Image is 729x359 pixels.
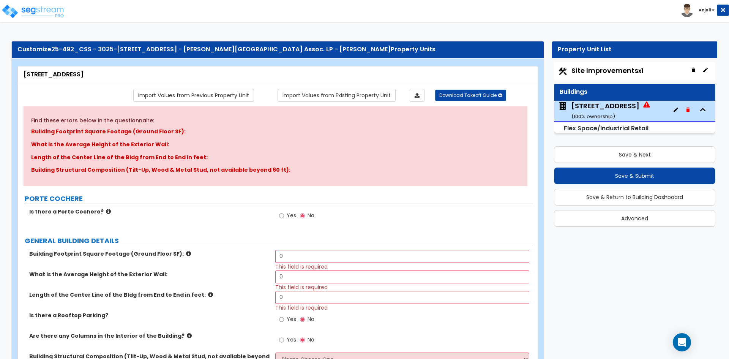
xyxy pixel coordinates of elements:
[439,92,497,98] span: Download Takeoff Guide
[560,88,710,96] div: Buildings
[31,153,520,162] p: Length of the Center Line of the Bldg from End to End in feet:
[564,124,649,133] small: Flex Space/Industrial Retail
[287,212,296,219] span: Yes
[554,146,715,163] button: Save & Next
[279,212,284,220] input: Yes
[279,336,284,344] input: Yes
[558,101,650,120] span: 3025-3095 Independence Drive Livermore, CA
[680,4,694,17] img: avatar.png
[275,304,328,312] span: This field is required
[554,168,715,184] button: Save & Submit
[638,67,643,75] small: x1
[31,127,520,136] p: Building Footprint Square Footage (Ground Floor SF):
[571,101,639,120] div: [STREET_ADDRESS]
[300,212,305,220] input: No
[571,66,643,75] span: Site Improvements
[287,336,296,343] span: Yes
[308,336,314,343] span: No
[25,194,533,204] label: PORTE COCHERE
[279,315,284,324] input: Yes
[300,315,305,324] input: No
[435,90,506,101] button: Download Takeoff Guide
[29,291,270,299] label: Length of the Center Line of the Bldg from End to End in feet:
[17,45,538,54] div: Customize Property Units
[275,263,328,270] span: This field is required
[29,332,270,340] label: Are there any Columns in the Interior of the Building?
[554,210,715,227] button: Advanced
[558,101,568,111] img: building.svg
[51,45,391,54] span: 25-492_CSS - 3025-[STREET_ADDRESS] - [PERSON_NAME][GEOGRAPHIC_DATA] Assoc. LP - [PERSON_NAME]
[571,113,615,120] small: ( 100 % ownership)
[31,166,520,175] p: Building Structural Composition (Tilt-Up, Wood & Metal Stud, not available beyond 60 ft):
[187,333,192,338] i: click for more info!
[558,45,712,54] div: Property Unit List
[699,7,711,13] b: Anjali
[673,333,691,351] div: Open Intercom Messenger
[25,236,533,246] label: GENERAL BUILDING DETAILS
[29,312,270,319] label: Is there a Rooftop Parking?
[278,89,396,102] a: Import the dynamic attribute values from existing properties.
[410,89,424,102] a: Import the dynamic attributes value through Excel sheet
[106,209,111,214] i: click for more info!
[29,270,270,278] label: What is the Average Height of the Exterior Wall:
[308,212,314,219] span: No
[24,70,532,79] div: [STREET_ADDRESS]
[133,89,254,102] a: Import the dynamic attribute values from previous properties.
[186,251,191,256] i: click for more info!
[1,4,66,19] img: logo_pro_r.png
[275,283,328,291] span: This field is required
[29,208,270,215] label: Is there a Porte Cochere?
[31,140,520,149] p: What is the Average Height of the Exterior Wall:
[554,189,715,206] button: Save & Return to Building Dashboard
[31,118,520,123] h5: Find these errors below in the questionnaire:
[208,292,213,297] i: click for more info!
[558,66,568,76] img: Construction.png
[29,250,270,258] label: Building Footprint Square Footage (Ground Floor SF):
[308,315,314,323] span: No
[300,336,305,344] input: No
[287,315,296,323] span: Yes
